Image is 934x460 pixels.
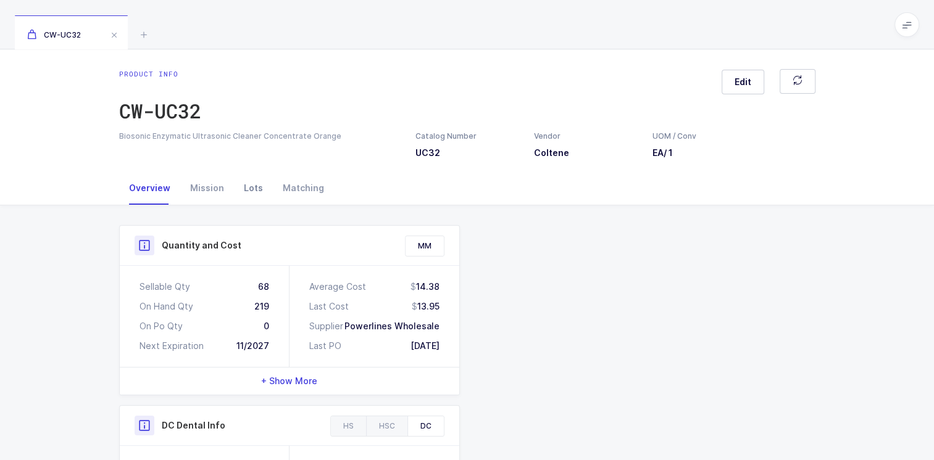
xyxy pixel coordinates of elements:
div: + Show More [120,368,459,395]
div: 13.95 [412,300,440,313]
button: Edit [722,70,764,94]
div: Biosonic Enzymatic Ultrasonic Cleaner Concentrate Orange [119,131,401,142]
div: HS [331,416,366,436]
div: Mission [180,171,234,205]
div: 11/2027 [236,340,269,352]
div: UOM / Conv [653,131,697,142]
span: CW-UC32 [27,30,81,39]
div: Sellable Qty [140,281,190,293]
div: 14.38 [411,281,440,293]
div: 68 [258,281,269,293]
div: 219 [254,300,269,313]
span: + Show More [261,375,317,387]
span: Edit [735,76,751,88]
div: 0 [264,320,269,332]
div: Lots [234,171,273,205]
div: Product info [119,69,201,79]
div: Vendor [534,131,638,142]
h3: DC Dental Info [162,419,225,432]
div: HSC [366,416,407,436]
div: Last PO [309,340,341,352]
div: DC [407,416,444,436]
div: Next Expiration [140,340,204,352]
div: On Po Qty [140,320,183,332]
span: / 1 [664,147,673,158]
div: Powerlines Wholesale [344,320,440,332]
div: MM [406,236,444,256]
div: Average Cost [309,281,366,293]
div: On Hand Qty [140,300,193,313]
div: Matching [273,171,334,205]
h3: EA [653,147,697,159]
h3: Quantity and Cost [162,239,241,252]
div: [DATE] [411,340,440,352]
h3: Coltene [534,147,638,159]
div: Overview [119,171,180,205]
div: Supplier [309,320,343,332]
div: Last Cost [309,300,349,313]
